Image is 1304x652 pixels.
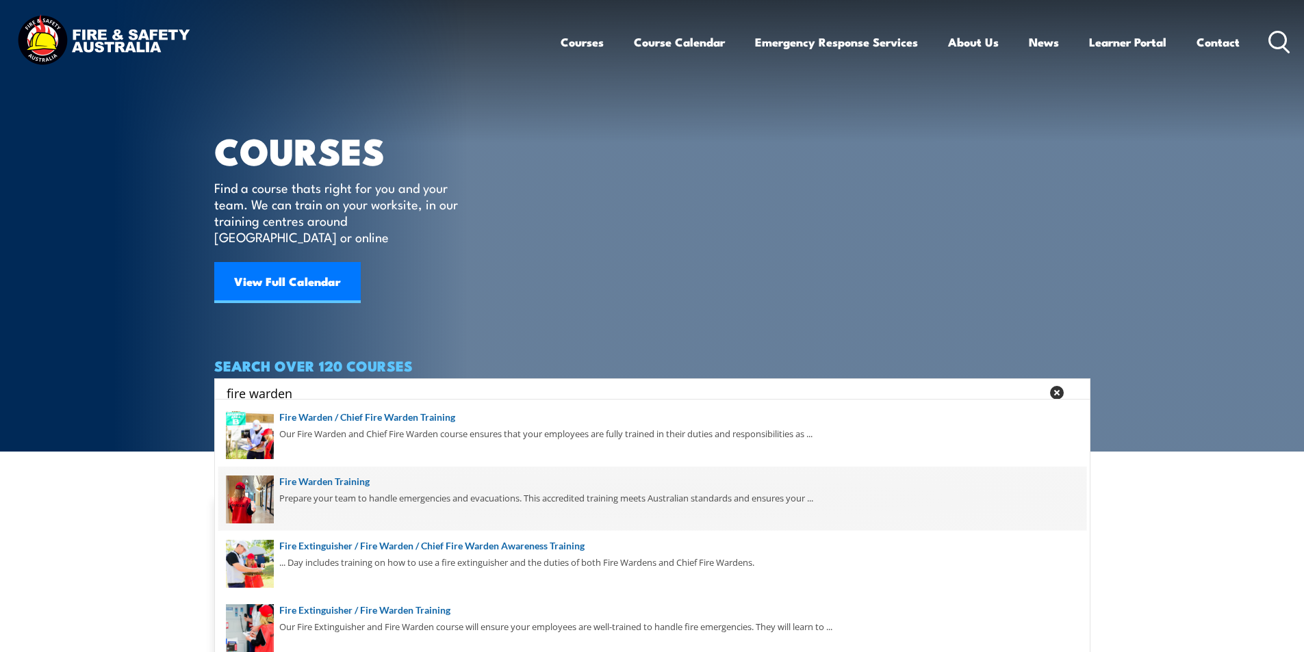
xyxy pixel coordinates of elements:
a: Fire Extinguisher / Fire Warden Training [226,603,1079,618]
p: Find a course thats right for you and your team. We can train on your worksite, in our training c... [214,179,464,245]
a: Courses [561,24,604,60]
a: Course Calendar [634,24,725,60]
a: View Full Calendar [214,262,361,303]
a: News [1029,24,1059,60]
button: Search magnifier button [1066,383,1086,402]
a: Learner Portal [1089,24,1166,60]
a: Fire Warden Training [226,474,1079,489]
input: Search input [227,382,1041,403]
a: Fire Warden / Chief Fire Warden Training [226,410,1079,425]
a: Emergency Response Services [755,24,918,60]
h4: SEARCH OVER 120 COURSES [214,358,1090,373]
h1: COURSES [214,134,478,166]
a: Fire Extinguisher / Fire Warden / Chief Fire Warden Awareness Training [226,538,1079,553]
form: Search form [229,383,1044,402]
a: Contact [1197,24,1240,60]
a: About Us [948,24,999,60]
